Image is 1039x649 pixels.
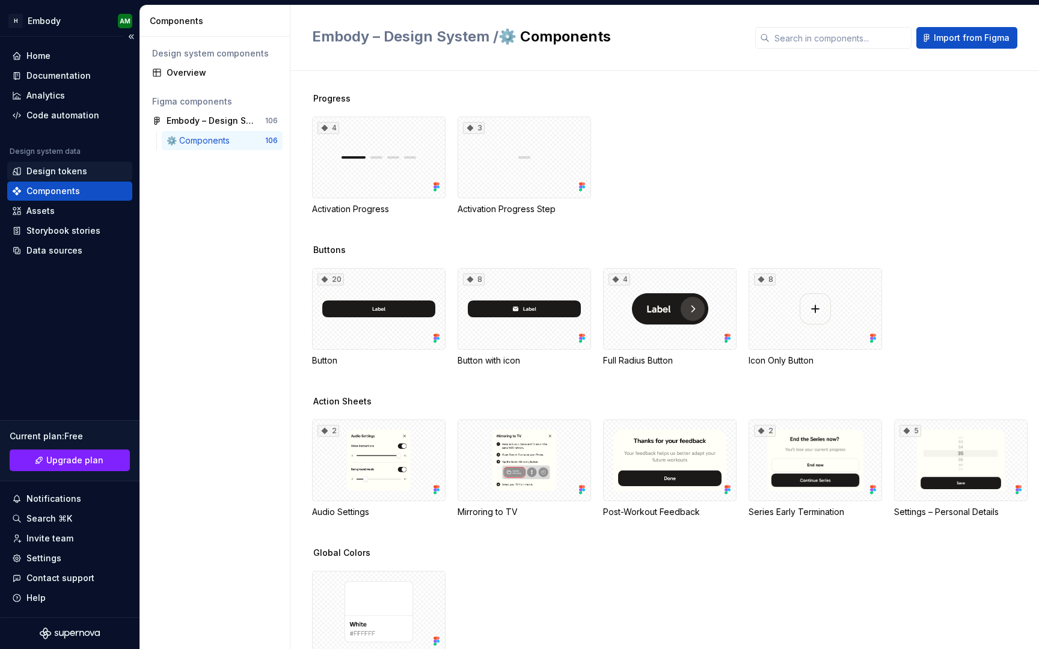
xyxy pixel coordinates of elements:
[894,419,1028,518] div: 5Settings – Personal Details
[312,355,446,367] div: Button
[894,506,1028,518] div: Settings – Personal Details
[317,122,339,134] div: 4
[7,549,132,568] a: Settings
[463,122,485,134] div: 3
[749,268,882,367] div: 8Icon Only Button
[265,136,278,145] div: 106
[916,27,1017,49] button: Import from Figma
[162,131,283,150] a: ⚙️ Components106
[312,27,741,46] h2: ⚙️ Components
[26,513,72,525] div: Search ⌘K
[900,425,921,437] div: 5
[10,449,130,471] a: Upgrade plan
[26,493,81,505] div: Notifications
[26,592,46,604] div: Help
[7,66,132,85] a: Documentation
[463,273,485,285] div: 8
[317,425,339,437] div: 2
[26,245,82,257] div: Data sources
[10,147,81,156] div: Design system data
[608,273,630,285] div: 4
[313,395,372,407] span: Action Sheets
[754,425,776,437] div: 2
[147,111,283,130] a: Embody – Design System106
[754,273,776,285] div: 8
[603,419,737,518] div: Post-Workout Feedback
[7,86,132,105] a: Analytics
[167,135,234,147] div: ⚙️ Components
[26,532,73,544] div: Invite team
[46,454,103,466] span: Upgrade plan
[26,70,91,82] div: Documentation
[7,489,132,508] button: Notifications
[458,117,591,215] div: 3Activation Progress Step
[7,241,132,260] a: Data sources
[167,115,256,127] div: Embody – Design System
[28,15,61,27] div: Embody
[26,90,65,102] div: Analytics
[312,419,446,518] div: 2Audio Settings
[26,225,100,237] div: Storybook stories
[312,117,446,215] div: 4Activation Progress
[26,572,94,584] div: Contact support
[265,116,278,126] div: 106
[7,588,132,608] button: Help
[603,506,737,518] div: Post-Workout Feedback
[2,8,137,34] button: HEmbodyAM
[313,244,346,256] span: Buttons
[603,355,737,367] div: Full Radius Button
[26,109,99,121] div: Code automation
[458,506,591,518] div: Mirroring to TV
[7,201,132,221] a: Assets
[7,181,132,201] a: Components
[749,419,882,518] div: 2Series Early Termination
[10,430,130,442] div: Current plan : Free
[123,28,139,45] button: Collapse sidebar
[770,27,912,49] input: Search in components...
[603,268,737,367] div: 4Full Radius Button
[7,221,132,240] a: Storybook stories
[7,106,132,125] a: Code automation
[147,63,283,82] a: Overview
[458,355,591,367] div: Button with icon
[313,547,370,559] span: Global Colors
[749,506,882,518] div: Series Early Termination
[7,162,132,181] a: Design tokens
[312,203,446,215] div: Activation Progress
[458,203,591,215] div: Activation Progress Step
[7,568,132,588] button: Contact support
[40,627,100,639] svg: Supernova Logo
[749,355,882,367] div: Icon Only Button
[150,15,285,27] div: Components
[120,16,130,26] div: AM
[167,67,278,79] div: Overview
[7,509,132,528] button: Search ⌘K
[313,93,351,105] span: Progress
[458,419,591,518] div: Mirroring to TV
[312,506,446,518] div: Audio Settings
[152,96,278,108] div: Figma components
[26,205,55,217] div: Assets
[7,529,132,548] a: Invite team
[458,268,591,367] div: 8Button with icon
[26,50,51,62] div: Home
[26,165,87,177] div: Design tokens
[312,28,498,45] span: Embody – Design System /
[26,552,61,564] div: Settings
[312,268,446,367] div: 20Button
[26,185,80,197] div: Components
[934,32,1010,44] span: Import from Figma
[8,14,23,28] div: H
[152,47,278,59] div: Design system components
[317,273,344,285] div: 20
[7,46,132,66] a: Home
